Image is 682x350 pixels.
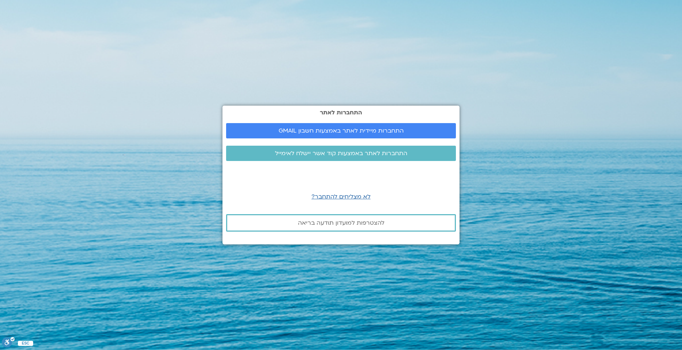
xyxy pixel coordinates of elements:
[226,146,456,161] a: התחברות לאתר באמצעות קוד אשר יישלח לאימייל
[226,109,456,116] h2: התחברות לאתר
[275,150,407,157] span: התחברות לאתר באמצעות קוד אשר יישלח לאימייל
[226,214,456,232] a: להצטרפות למועדון תודעה בריאה
[298,220,384,226] span: להצטרפות למועדון תודעה בריאה
[311,193,371,201] a: לא מצליחים להתחבר?
[226,123,456,138] a: התחברות מיידית לאתר באמצעות חשבון GMAIL
[279,127,404,134] span: התחברות מיידית לאתר באמצעות חשבון GMAIL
